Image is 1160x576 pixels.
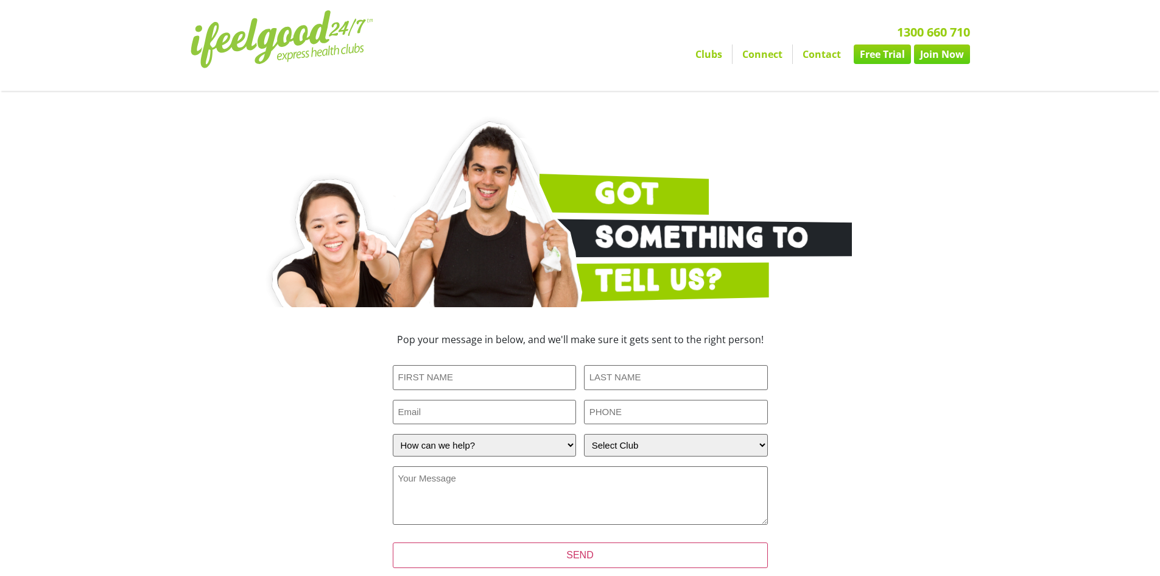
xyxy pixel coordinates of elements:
[793,44,851,64] a: Contact
[393,365,577,390] input: FIRST NAME
[468,44,970,64] nav: Menu
[733,44,792,64] a: Connect
[854,44,911,64] a: Free Trial
[584,365,768,390] input: LAST NAME
[897,24,970,40] a: 1300 660 710
[914,44,970,64] a: Join Now
[393,400,577,425] input: Email
[393,542,768,568] input: SEND
[686,44,732,64] a: Clubs
[584,400,768,425] input: PHONE
[312,335,848,344] h3: Pop your message in below, and we'll make sure it gets sent to the right person!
